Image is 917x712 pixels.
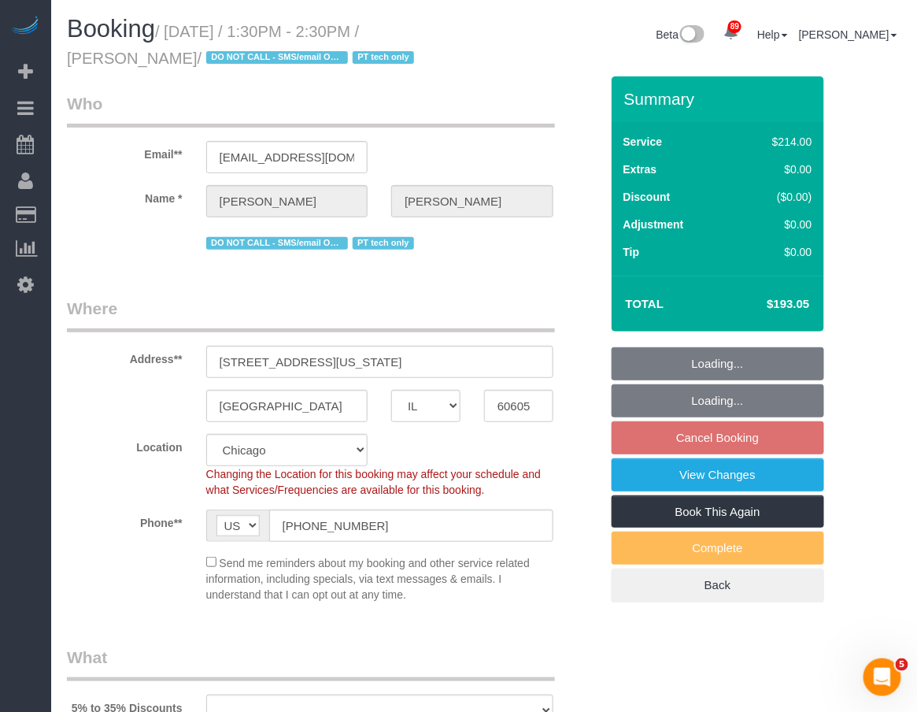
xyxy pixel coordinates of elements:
a: Back [612,569,824,602]
label: Adjustment [623,217,684,232]
a: Help [757,28,788,41]
input: Zip Code** [484,390,553,422]
span: 89 [728,20,741,33]
span: Booking [67,15,155,43]
a: Book This Again [612,495,824,528]
div: $0.00 [739,244,812,260]
div: $0.00 [739,161,812,177]
label: Extras [623,161,657,177]
legend: Who [67,92,555,128]
a: [PERSON_NAME] [799,28,897,41]
div: ($0.00) [739,189,812,205]
a: Beta [656,28,705,41]
span: / [198,50,420,67]
span: 5 [896,658,908,671]
input: Last Name* [391,185,553,217]
span: DO NOT CALL - SMS/email ONLY! [206,51,348,64]
legend: What [67,646,555,681]
div: $214.00 [739,134,812,150]
div: $0.00 [739,217,812,232]
small: / [DATE] / 1:30PM - 2:30PM / [PERSON_NAME] [67,23,419,67]
label: Service [623,134,663,150]
a: View Changes [612,458,824,491]
label: Location [55,434,194,455]
a: 89 [715,16,746,50]
h4: $193.05 [719,298,809,311]
img: Automaid Logo [9,16,41,38]
span: PT tech only [353,237,415,250]
strong: Total [626,297,664,310]
span: DO NOT CALL - SMS/email ONLY! [206,237,348,250]
input: First Name** [206,185,368,217]
span: Send me reminders about my booking and other service related information, including specials, via... [206,557,530,601]
h3: Summary [624,90,816,108]
img: New interface [679,25,704,46]
label: Discount [623,189,671,205]
span: PT tech only [353,51,415,64]
label: Tip [623,244,640,260]
span: Changing the Location for this booking may affect your schedule and what Services/Frequencies are... [206,468,541,496]
iframe: Intercom live chat [863,658,901,696]
legend: Where [67,297,555,332]
label: Name * [55,185,194,206]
